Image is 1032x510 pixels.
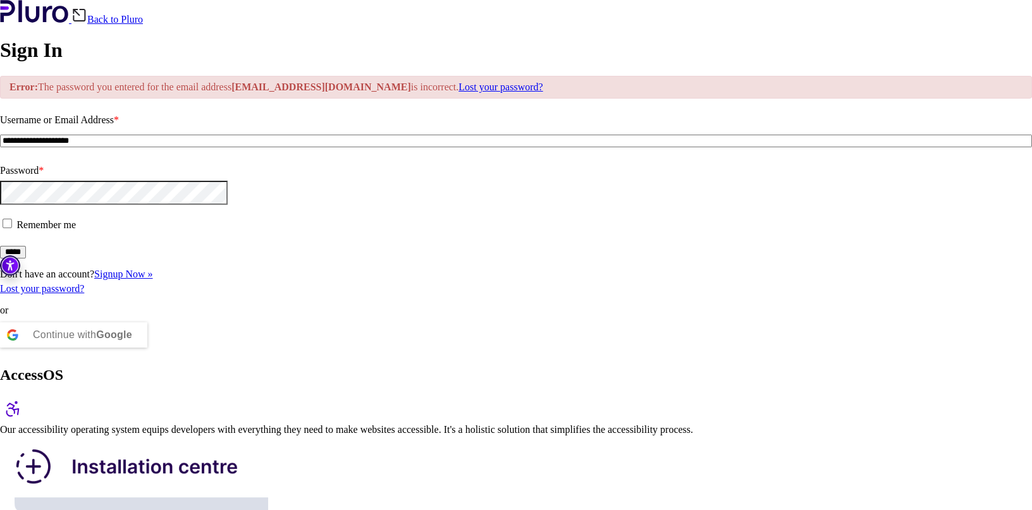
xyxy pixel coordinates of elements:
[458,82,543,92] a: Lost your password?
[33,322,132,348] div: Continue with
[71,8,87,23] img: Back icon
[71,14,143,25] a: Back to Pluro
[231,82,411,92] strong: [EMAIL_ADDRESS][DOMAIN_NAME]
[9,82,1009,93] p: The password you entered for the email address is incorrect.
[9,82,38,92] strong: Error:
[96,329,132,340] b: Google
[94,269,152,279] a: Signup Now »
[3,219,12,228] input: Remember me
